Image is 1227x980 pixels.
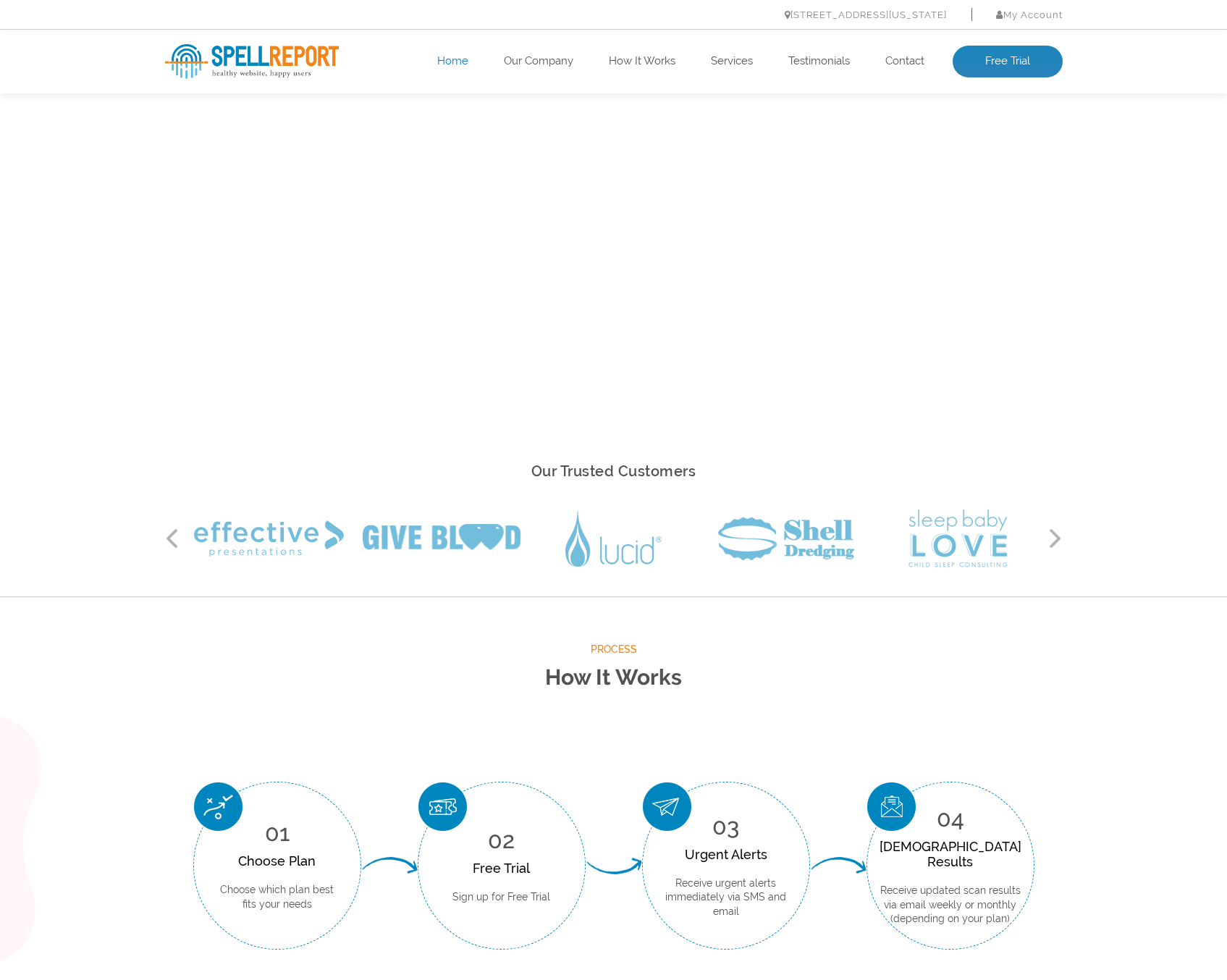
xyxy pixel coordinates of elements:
[867,782,916,831] img: Scan Result
[165,459,1063,484] h2: Our Trusted Customers
[165,528,180,549] button: Previous
[216,883,339,911] p: Choose which plan best fits your needs
[194,520,344,557] img: Effective
[488,827,515,853] span: 02
[216,853,339,869] div: Choose Plan
[1048,528,1063,549] button: Next
[880,839,1021,869] div: [DEMOGRAPHIC_DATA] Results
[265,819,290,846] span: 01
[452,890,550,905] p: Sign up for Free Trial
[194,782,243,831] img: Choose Plan
[418,782,467,831] img: Free Trial
[712,813,739,840] span: 03
[165,641,1063,659] span: Process
[165,659,1063,697] h2: How It Works
[363,524,520,553] img: Give Blood
[937,805,964,832] span: 04
[880,884,1021,926] p: Receive updated scan results via email weekly or monthly (depending on your plan)
[718,517,854,560] img: Shell Dredging
[665,876,788,919] p: Receive urgent alerts immediately via SMS and email
[452,861,550,876] div: Free Trial
[665,847,788,862] div: Urgent Alerts
[643,782,691,831] img: Urgent Alerts
[908,510,1008,567] img: Sleep Baby Love
[565,511,662,567] img: Lucid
